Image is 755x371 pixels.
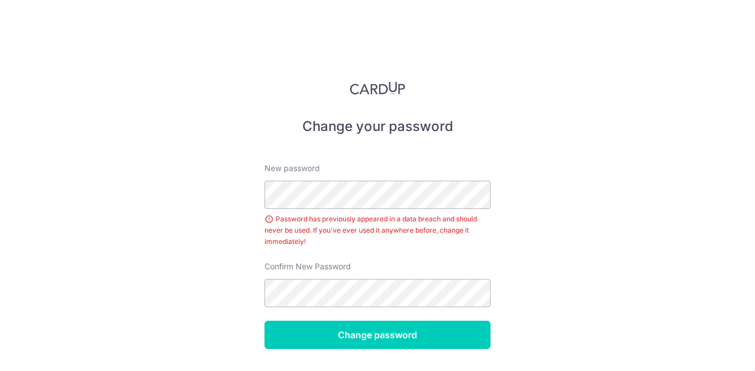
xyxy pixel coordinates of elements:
[264,261,351,272] label: Confirm New Password
[264,163,320,174] label: New password
[264,321,491,349] input: Change password
[350,81,405,95] img: CardUp Logo
[264,117,491,136] h5: Change your password
[264,213,491,247] div: Password has previously appeared in a data breach and should never be used. If you've ever used i...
